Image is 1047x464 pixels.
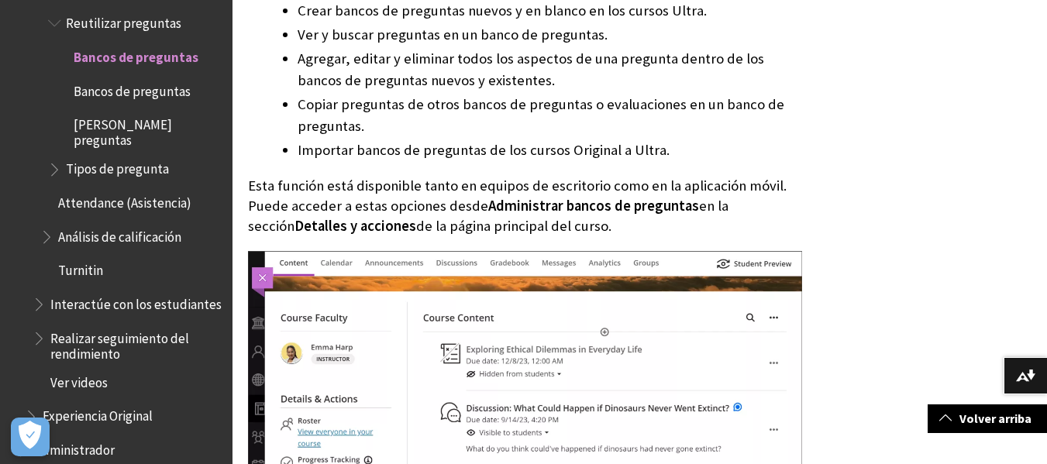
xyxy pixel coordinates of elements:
[11,418,50,456] button: Abrir preferencias
[74,112,222,148] span: [PERSON_NAME] preguntas
[66,10,181,31] span: Reutilizar preguntas
[248,176,802,237] p: Esta función está disponible tanto en equipos de escritorio como en la aplicación móvil. Puede ac...
[50,291,222,312] span: Interactúe con los estudiantes
[43,404,153,424] span: Experiencia Original
[66,156,169,177] span: Tipos de pregunta
[928,404,1047,433] a: Volver arriba
[298,24,802,46] li: Ver y buscar preguntas en un banco de preguntas.
[58,224,181,245] span: Análisis de calificación
[58,258,103,279] span: Turnitin
[58,190,191,211] span: Attendance (Asistencia)
[488,197,699,215] span: Administrar bancos de preguntas
[35,437,115,458] span: Administrador
[298,139,802,161] li: Importar bancos de preguntas de los cursos Original a Ultra.
[50,325,222,362] span: Realizar seguimiento del rendimiento
[74,44,198,65] span: Bancos de preguntas
[298,94,802,137] li: Copiar preguntas de otros bancos de preguntas o evaluaciones en un banco de preguntas.
[298,48,802,91] li: Agregar, editar y eliminar todos los aspectos de una pregunta dentro de los bancos de preguntas n...
[74,78,191,99] span: Bancos de preguntas
[294,217,416,235] span: Detalles y acciones
[50,369,108,390] span: Ver videos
